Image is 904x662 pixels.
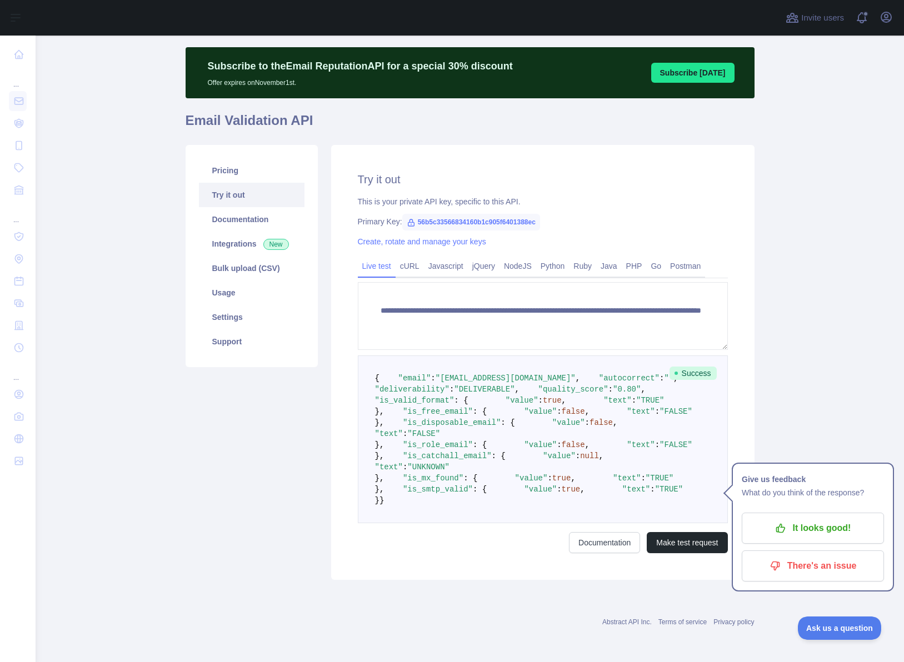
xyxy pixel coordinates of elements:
[9,202,27,224] div: ...
[608,385,613,394] span: :
[590,418,613,427] span: false
[500,257,536,275] a: NodeJS
[375,474,384,483] span: },
[501,418,515,427] span: : {
[576,374,580,383] span: ,
[627,407,655,416] span: "text"
[627,440,655,449] span: "text"
[557,407,561,416] span: :
[524,485,557,494] span: "value"
[199,207,304,232] a: Documentation
[599,374,660,383] span: "autocorrect"
[199,158,304,183] a: Pricing
[742,550,884,581] button: There's an issue
[742,473,884,486] h1: Give us feedback
[569,532,640,553] a: Documentation
[208,58,513,74] p: Subscribe to the Email Reputation API for a special 30 % discount
[403,463,407,472] span: :
[473,440,487,449] span: : {
[375,374,379,383] span: {
[646,257,666,275] a: Go
[655,440,660,449] span: :
[713,618,754,626] a: Privacy policy
[641,385,645,394] span: ,
[613,474,641,483] span: "text"
[603,396,631,405] span: "text"
[9,360,27,382] div: ...
[436,374,576,383] span: "[EMAIL_ADDRESS][DOMAIN_NAME]"
[358,196,728,207] div: This is your private API key, specific to this API.
[375,407,384,416] span: },
[557,440,561,449] span: :
[424,257,468,275] a: Javascript
[664,374,673,383] span: ""
[798,616,882,640] iframe: Toggle Customer Support
[538,385,608,394] span: "quality_score"
[375,440,384,449] span: },
[506,396,538,405] span: "value"
[199,329,304,354] a: Support
[403,440,473,449] span: "is_role_email"
[449,385,454,394] span: :
[580,485,585,494] span: ,
[199,256,304,280] a: Bulk upload (CSV)
[576,452,580,460] span: :
[375,385,449,394] span: "deliverability"
[403,407,473,416] span: "is_free_email"
[562,396,566,405] span: ,
[358,216,728,227] div: Primary Key:
[407,463,449,472] span: "UNKNOWN"
[651,63,735,83] button: Subscribe [DATE]
[431,374,435,383] span: :
[562,407,585,416] span: false
[492,452,506,460] span: : {
[375,418,384,427] span: },
[403,418,501,427] span: "is_disposable_email"
[622,257,647,275] a: PHP
[641,474,645,483] span: :
[468,257,500,275] a: jQuery
[263,239,289,250] span: New
[585,440,590,449] span: ,
[750,519,876,538] p: It looks good!
[783,9,846,27] button: Invite users
[660,440,692,449] span: "FALSE"
[199,183,304,207] a: Try it out
[463,474,477,483] span: : {
[473,485,487,494] span: : {
[403,452,492,460] span: "is_catchall_email"
[407,429,440,438] span: "FALSE"
[562,440,585,449] span: false
[585,407,590,416] span: ,
[375,485,384,494] span: },
[658,618,707,626] a: Terms of service
[742,486,884,499] p: What do you think of the response?
[403,429,407,438] span: :
[580,452,599,460] span: null
[552,418,585,427] span: "value"
[454,396,468,405] span: : {
[636,396,664,405] span: "TRUE"
[403,485,473,494] span: "is_smtp_valid"
[599,452,603,460] span: ,
[602,618,652,626] a: Abstract API Inc.
[613,418,617,427] span: ,
[670,367,717,380] span: Success
[358,172,728,187] h2: Try it out
[358,257,396,275] a: Live test
[650,485,655,494] span: :
[515,474,548,483] span: "value"
[375,496,379,505] span: }
[655,407,660,416] span: :
[750,556,876,575] p: There's an issue
[396,257,424,275] a: cURL
[199,232,304,256] a: Integrations New
[358,237,486,246] a: Create, rotate and manage your keys
[585,418,590,427] span: :
[454,385,515,394] span: "DELIVERABLE"
[375,452,384,460] span: },
[536,257,570,275] a: Python
[646,474,673,483] span: "TRUE"
[562,485,581,494] span: true
[199,305,304,329] a: Settings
